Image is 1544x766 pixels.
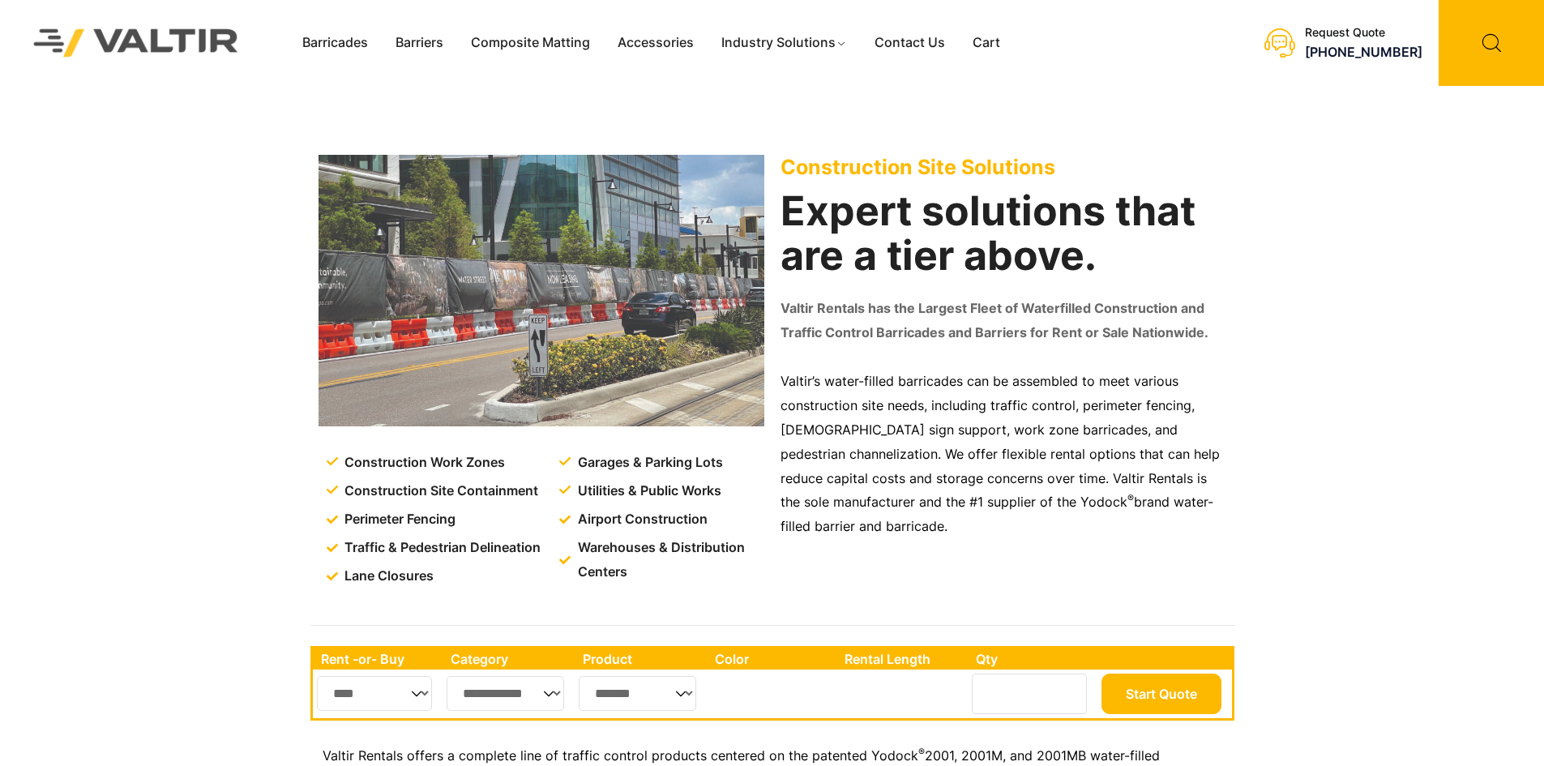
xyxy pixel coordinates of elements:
span: Perimeter Fencing [340,507,456,532]
a: Accessories [604,31,708,55]
span: Garages & Parking Lots [574,451,723,475]
a: Industry Solutions [708,31,861,55]
span: Construction Work Zones [340,451,505,475]
span: Warehouses & Distribution Centers [574,536,768,584]
th: Color [707,648,837,670]
th: Qty [968,648,1097,670]
a: [PHONE_NUMBER] [1305,44,1422,60]
th: Rent -or- Buy [313,648,443,670]
span: Utilities & Public Works [574,479,721,503]
th: Product [575,648,707,670]
sup: ® [918,746,925,758]
p: Valtir Rentals has the Largest Fleet of Waterfilled Construction and Traffic Control Barricades a... [781,297,1226,345]
span: Construction Site Containment [340,479,538,503]
sup: ® [1127,492,1134,504]
p: Valtir’s water-filled barricades can be assembled to meet various construction site needs, includ... [781,370,1226,539]
th: Rental Length [836,648,968,670]
div: Request Quote [1305,26,1422,40]
a: Cart [959,31,1014,55]
th: Category [443,648,575,670]
a: Composite Matting [457,31,604,55]
span: Traffic & Pedestrian Delineation [340,536,541,560]
span: Valtir Rentals offers a complete line of traffic control products centered on the patented Yodock [323,747,918,764]
h2: Expert solutions that are a tier above. [781,189,1226,278]
span: Lane Closures [340,564,434,588]
span: Airport Construction [574,507,708,532]
a: Contact Us [861,31,959,55]
a: Barriers [382,31,457,55]
a: Barricades [289,31,382,55]
button: Start Quote [1101,674,1221,714]
img: Valtir Rentals [12,7,260,78]
p: Construction Site Solutions [781,155,1226,179]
